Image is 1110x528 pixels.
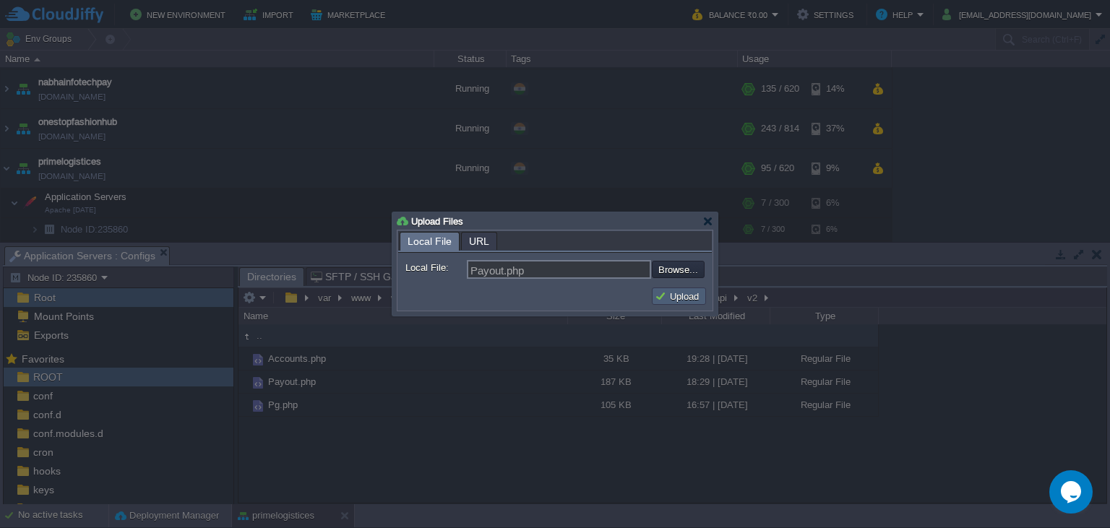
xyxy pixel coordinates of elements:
[408,233,452,251] span: Local File
[405,260,465,275] label: Local File:
[655,290,703,303] button: Upload
[469,233,489,250] span: URL
[1049,470,1096,514] iframe: chat widget
[411,216,463,227] span: Upload Files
